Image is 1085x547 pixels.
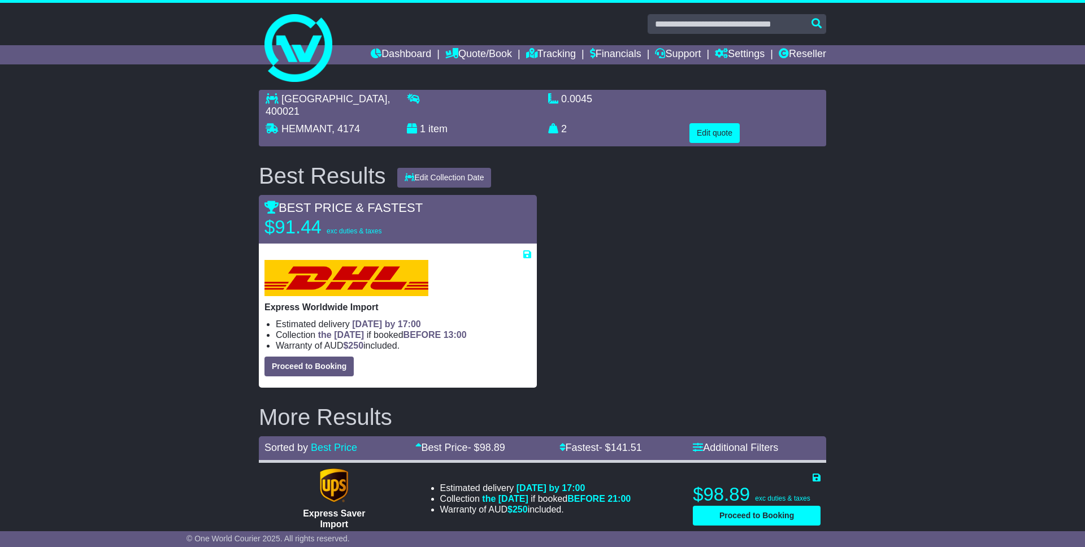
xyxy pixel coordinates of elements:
span: BEFORE [403,330,441,340]
span: [DATE] by 17:00 [352,319,421,329]
span: - $ [468,442,505,453]
span: BEST PRICE & FASTEST [264,201,423,215]
div: Best Results [253,163,392,188]
p: $98.89 [693,483,821,506]
span: item [428,123,448,134]
button: Edit quote [689,123,740,143]
li: Estimated delivery [440,483,631,493]
span: BEFORE [567,494,605,503]
span: 13:00 [444,330,467,340]
span: - $ [599,442,642,453]
a: Quote/Book [445,45,512,64]
img: DHL: Express Worldwide Import [264,260,428,296]
span: [GEOGRAPHIC_DATA] [281,93,387,105]
span: $ [507,505,528,514]
a: Fastest- $141.51 [559,442,642,453]
a: Additional Filters [693,442,778,453]
p: Express Worldwide Import [264,302,531,312]
span: Sorted by [264,442,308,453]
a: Best Price [311,442,357,453]
span: 141.51 [611,442,642,453]
span: © One World Courier 2025. All rights reserved. [186,534,350,543]
a: Settings [715,45,765,64]
button: Edit Collection Date [397,168,492,188]
img: UPS (new): Express Saver Import [320,468,348,502]
span: if booked [318,330,467,340]
a: Dashboard [371,45,431,64]
span: exc duties & taxes [327,227,381,235]
button: Proceed to Booking [264,357,354,376]
span: , 4174 [332,123,360,134]
span: 2 [561,123,567,134]
a: Reseller [779,45,826,64]
a: Best Price- $98.89 [415,442,505,453]
span: HEMMANT [281,123,332,134]
span: exc duties & taxes [755,494,810,502]
li: Estimated delivery [276,319,531,329]
span: 0.0045 [561,93,592,105]
span: if booked [482,494,631,503]
a: Support [655,45,701,64]
span: 21:00 [607,494,631,503]
button: Proceed to Booking [693,506,821,526]
span: the [DATE] [482,494,528,503]
span: 1 [420,123,426,134]
li: Collection [276,329,531,340]
span: 98.89 [480,442,505,453]
span: 250 [348,341,363,350]
li: Warranty of AUD included. [276,340,531,351]
a: Financials [590,45,641,64]
li: Collection [440,493,631,504]
span: Express Saver Import [303,509,365,529]
a: Tracking [526,45,576,64]
h2: More Results [259,405,826,429]
span: [DATE] by 17:00 [517,483,585,493]
span: 250 [513,505,528,514]
span: , 400021 [266,93,390,117]
li: Warranty of AUD included. [440,504,631,515]
span: the [DATE] [318,330,364,340]
p: $91.44 [264,216,406,238]
span: $ [343,341,363,350]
